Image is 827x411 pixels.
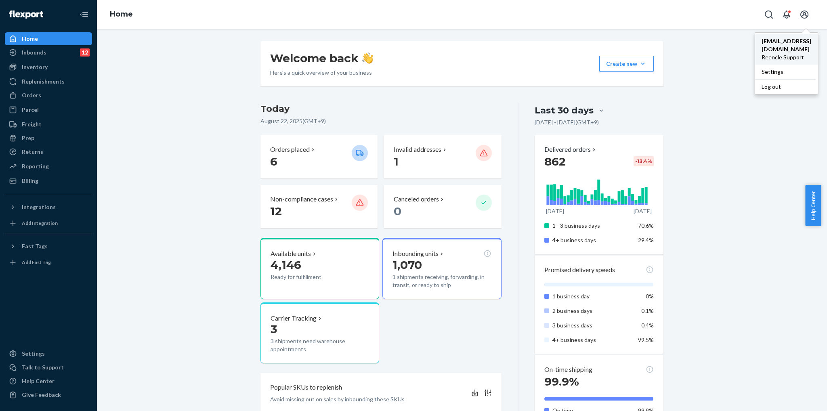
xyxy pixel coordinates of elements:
ol: breadcrumbs [103,3,139,26]
p: 1 - 3 business days [552,222,632,230]
button: Carrier Tracking33 shipments need warehouse appointments [260,302,379,364]
button: Log out [755,79,816,94]
a: Replenishments [5,75,92,88]
span: 1,070 [393,258,422,272]
button: Available units4,146Ready for fulfillment [260,238,379,299]
div: Give Feedback [22,391,61,399]
div: Inventory [22,63,48,71]
button: Inbounding units1,0701 shipments receiving, forwarding, in transit, or ready to ship [382,238,501,299]
p: [DATE] [546,207,564,215]
span: 70.6% [638,222,654,229]
span: 0% [646,293,654,300]
div: Freight [22,120,42,128]
img: Flexport logo [9,10,43,19]
button: Open account menu [796,6,812,23]
a: Prep [5,132,92,145]
a: Inbounds12 [5,46,92,59]
a: [EMAIL_ADDRESS][DOMAIN_NAME]Reencle Support [755,34,818,65]
p: Ready for fulfillment [271,273,345,281]
div: Talk to Support [22,363,64,371]
button: Open Search Box [761,6,777,23]
p: Orders placed [270,145,310,154]
p: Popular SKUs to replenish [270,383,342,392]
a: Home [5,32,92,45]
div: Help Center [22,377,55,385]
div: -13.4 % [634,156,654,166]
p: [DATE] - [DATE] ( GMT+9 ) [535,118,599,126]
p: August 22, 2025 ( GMT+9 ) [260,117,502,125]
div: Add Integration [22,220,58,226]
button: Integrations [5,201,92,214]
h1: Welcome back [270,51,373,65]
button: Give Feedback [5,388,92,401]
a: Help Center [5,375,92,388]
p: Promised delivery speeds [544,265,615,275]
p: Inbounding units [393,249,439,258]
span: 0 [394,204,401,218]
div: Returns [22,148,43,156]
a: Orders [5,89,92,102]
a: Billing [5,174,92,187]
p: Available units [271,249,311,258]
button: Invalid addresses 1 [384,135,501,178]
div: Replenishments [22,78,65,86]
div: Parcel [22,106,39,114]
a: Settings [755,65,818,79]
div: Integrations [22,203,56,211]
p: 3 business days [552,321,632,329]
div: Fast Tags [22,242,48,250]
p: Here’s a quick overview of your business [270,69,373,77]
span: 99.5% [638,336,654,343]
a: Add Fast Tag [5,256,92,269]
span: 6 [270,155,277,168]
div: Add Fast Tag [22,259,51,266]
p: Non-compliance cases [270,195,333,204]
div: Reporting [22,162,49,170]
div: Home [22,35,38,43]
p: 2 business days [552,307,632,315]
button: Create new [599,56,654,72]
a: Talk to Support [5,361,92,374]
h3: Today [260,103,502,115]
a: Add Integration [5,217,92,230]
div: Last 30 days [535,104,594,117]
span: 0.4% [641,322,654,329]
span: 1 [394,155,399,168]
div: Orders [22,91,41,99]
span: [EMAIL_ADDRESS][DOMAIN_NAME] [762,37,811,53]
div: Settings [22,350,45,358]
div: Inbounds [22,48,46,57]
span: 29.4% [638,237,654,243]
a: Inventory [5,61,92,73]
p: 3 shipments need warehouse appointments [271,337,369,353]
p: 1 shipments receiving, forwarding, in transit, or ready to ship [393,273,491,289]
p: On-time shipping [544,365,592,374]
span: 0.1% [641,307,654,314]
a: Freight [5,118,92,131]
p: [DATE] [634,207,652,215]
p: Invalid addresses [394,145,441,154]
button: Close Navigation [76,6,92,23]
button: Help Center [805,185,821,226]
a: Parcel [5,103,92,116]
span: 99.9% [544,375,579,388]
button: Delivered orders [544,145,597,154]
span: 862 [544,155,566,168]
div: 12 [80,48,90,57]
a: Home [110,10,133,19]
span: 3 [271,322,277,336]
button: Fast Tags [5,240,92,253]
button: Open notifications [779,6,795,23]
a: Returns [5,145,92,158]
span: 4,146 [271,258,301,272]
div: Billing [22,177,38,185]
img: hand-wave emoji [362,52,373,64]
a: Settings [5,347,92,360]
div: Prep [22,134,34,142]
button: Canceled orders 0 [384,185,501,228]
button: Non-compliance cases 12 [260,185,378,228]
a: Reporting [5,160,92,173]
